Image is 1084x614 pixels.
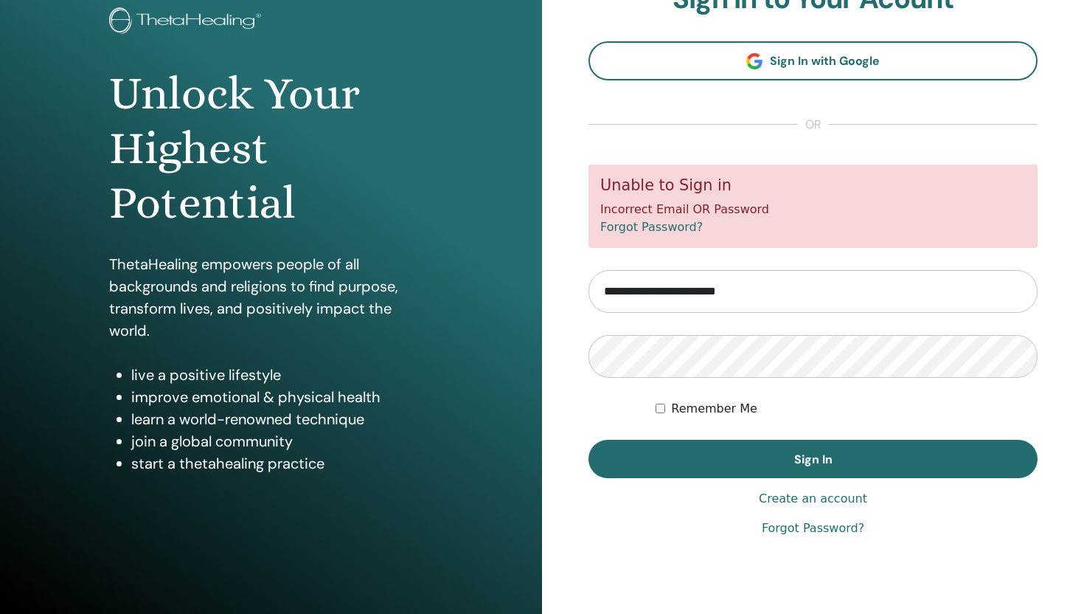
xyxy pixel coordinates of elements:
[131,408,434,430] li: learn a world-renowned technique
[588,440,1038,478] button: Sign In
[759,490,867,508] a: Create an account
[600,220,703,234] a: Forgot Password?
[798,116,829,134] span: or
[588,41,1038,80] a: Sign In with Google
[131,452,434,475] li: start a thetahealing practice
[109,253,434,342] p: ThetaHealing empowers people of all backgrounds and religions to find purpose, transform lives, a...
[131,386,434,408] li: improve emotional & physical health
[794,452,833,467] span: Sign In
[131,364,434,386] li: live a positive lifestyle
[131,430,434,452] li: join a global community
[656,400,1038,418] div: Keep me authenticated indefinitely or until I manually logout
[109,66,434,231] h1: Unlock Your Highest Potential
[588,165,1038,248] div: Incorrect Email OR Password
[770,53,880,69] span: Sign In with Google
[600,176,1026,195] h5: Unable to Sign in
[671,400,757,418] label: Remember Me
[762,520,864,537] a: Forgot Password?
